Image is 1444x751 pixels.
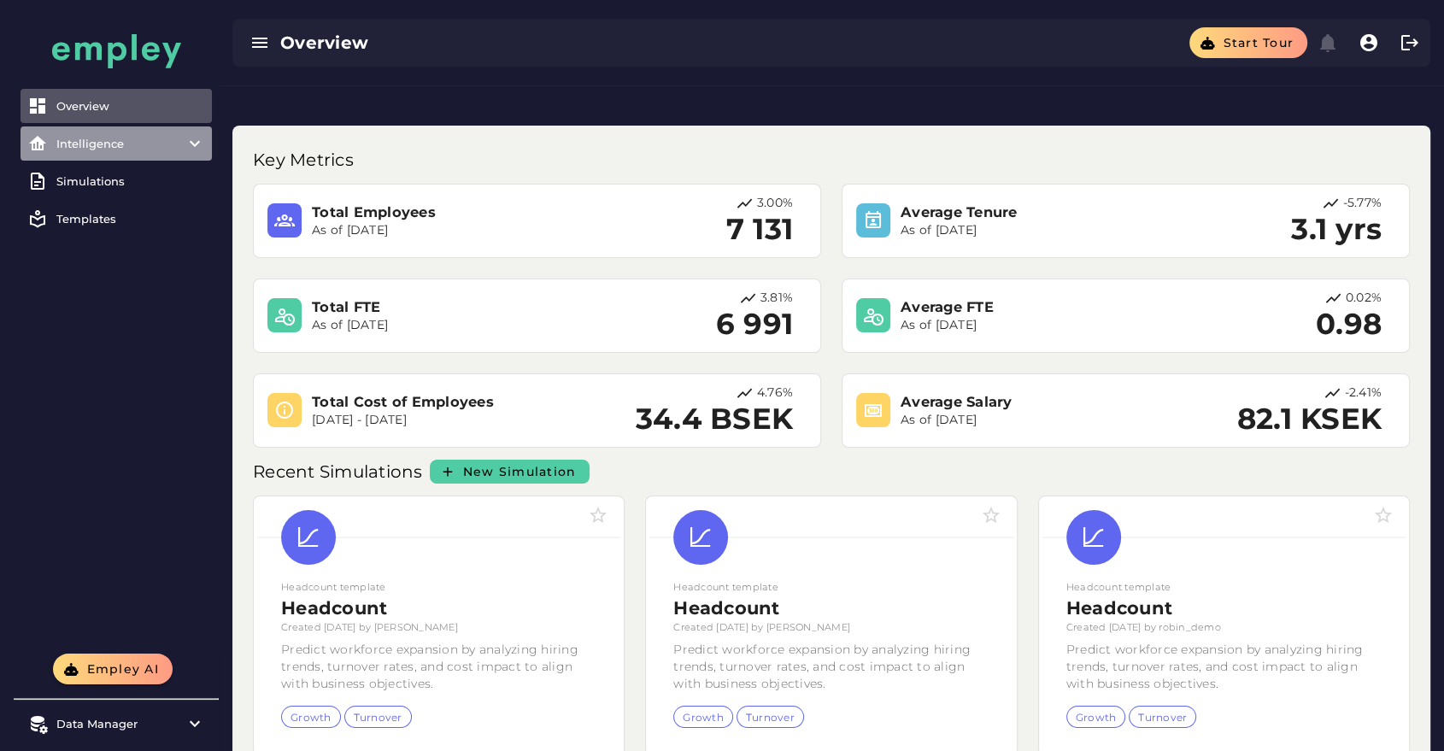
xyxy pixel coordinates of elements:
div: Overview [56,99,205,113]
p: 3.81% [760,290,793,308]
p: As of [DATE] [901,317,1171,334]
p: [DATE] - [DATE] [312,412,582,429]
h3: Total Employees [312,202,582,222]
p: As of [DATE] [312,317,582,334]
p: As of [DATE] [901,412,1171,429]
h2: 34.4 BSEK [636,402,793,437]
h2: 7 131 [726,213,793,247]
div: Simulations [56,174,205,188]
h2: 3.1 yrs [1291,213,1382,247]
h2: 82.1 KSEK [1237,402,1382,437]
div: Overview [280,31,735,55]
div: Templates [56,212,205,226]
a: New Simulation [430,460,590,484]
p: -5.77% [1343,195,1382,213]
p: 4.76% [757,384,793,402]
p: Key Metrics [253,146,357,173]
a: Overview [21,89,212,123]
button: Empley AI [53,654,173,684]
h2: 0.98 [1316,308,1382,342]
p: 3.00% [757,195,793,213]
h3: Average FTE [901,297,1171,317]
div: Data Manager [56,717,176,730]
p: -2.41% [1345,384,1382,402]
span: Empley AI [85,661,159,677]
p: 0.02% [1346,290,1382,308]
a: Templates [21,202,212,236]
h3: Average Tenure [901,202,1171,222]
h3: Total FTE [312,297,582,317]
div: Intelligence [56,137,176,150]
a: Simulations [21,164,212,198]
p: Recent Simulations [253,458,426,485]
p: As of [DATE] [312,222,582,239]
h3: Average Salary [901,392,1171,412]
h2: 6 991 [716,308,793,342]
p: As of [DATE] [901,222,1171,239]
span: New Simulation [462,464,577,479]
h3: Total Cost of Employees [312,392,582,412]
button: Start tour [1189,27,1307,58]
span: Start tour [1222,35,1294,50]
